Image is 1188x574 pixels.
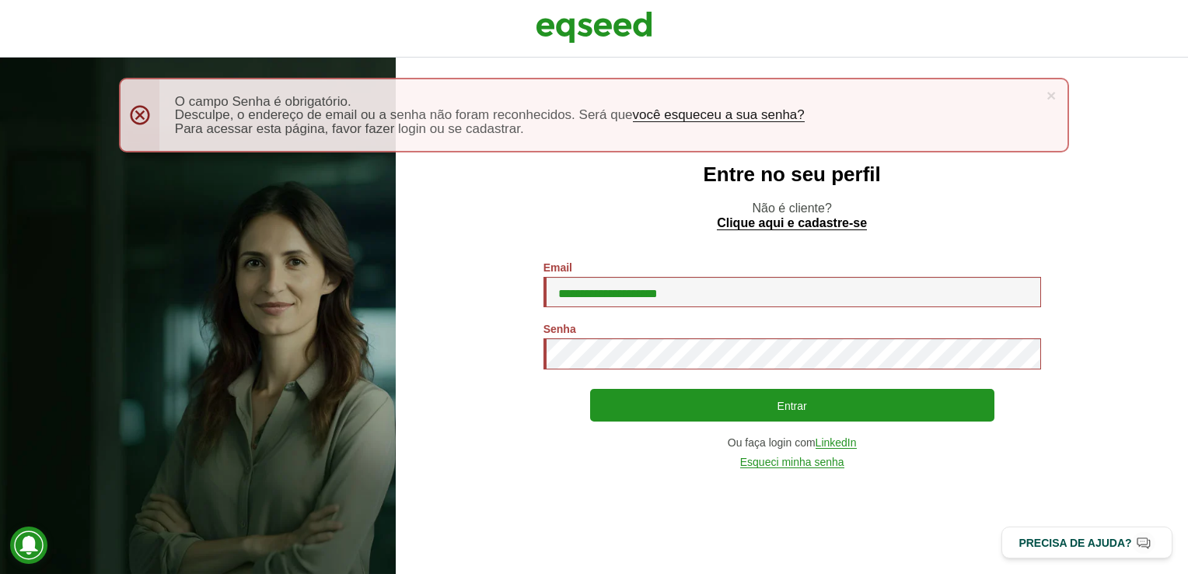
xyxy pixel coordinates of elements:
a: você esqueceu a sua senha? [633,108,805,122]
a: Clique aqui e cadastre-se [717,217,867,230]
label: Email [543,262,572,273]
a: Esqueci minha senha [740,457,844,468]
a: LinkedIn [816,437,857,449]
li: O campo Senha é obrigatório. [175,95,1036,108]
img: EqSeed Logo [536,8,652,47]
label: Senha [543,324,576,334]
h2: Entre no seu perfil [427,163,1157,186]
p: Não é cliente? [427,201,1157,230]
li: Para acessar esta página, favor fazer login ou se cadastrar. [175,122,1036,135]
div: Ou faça login com [543,437,1041,449]
button: Entrar [590,389,994,422]
a: × [1046,87,1056,103]
li: Desculpe, o endereço de email ou a senha não foram reconhecidos. Será que [175,108,1036,122]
